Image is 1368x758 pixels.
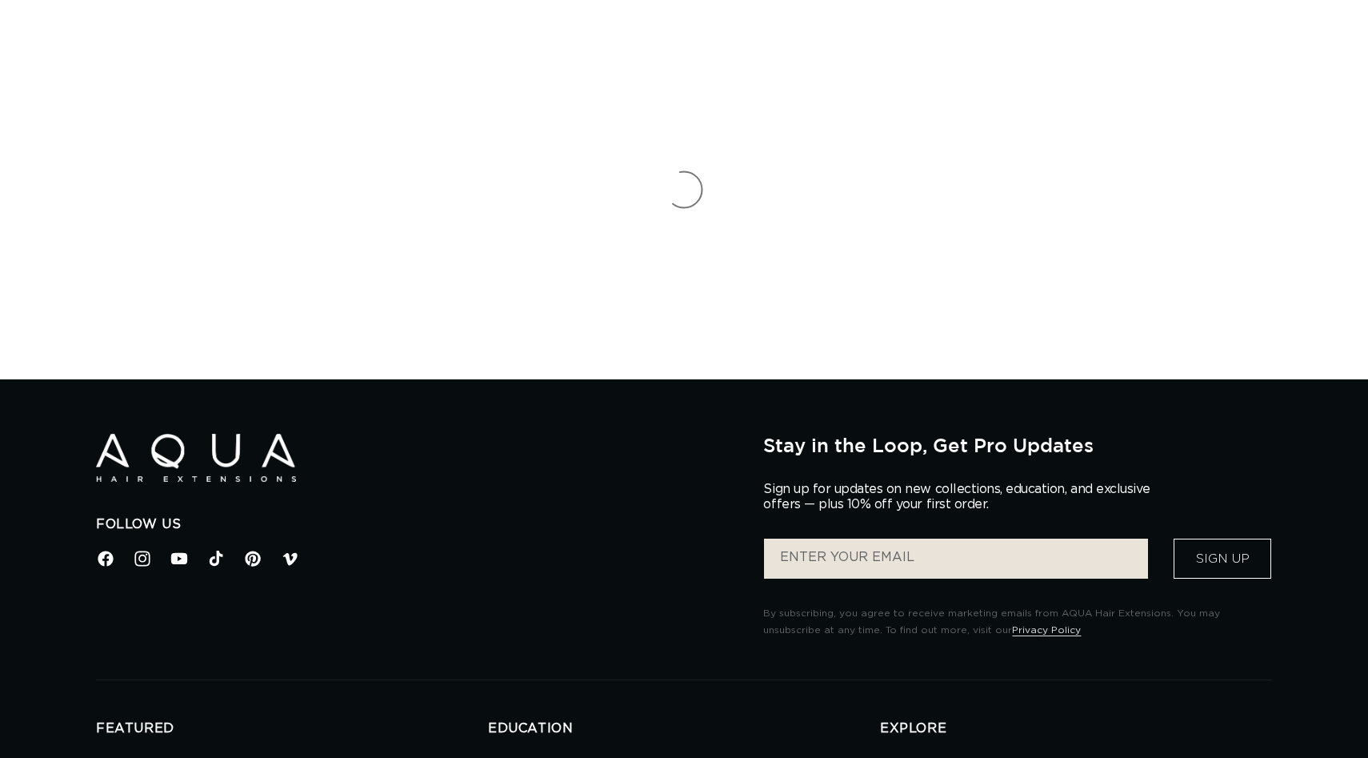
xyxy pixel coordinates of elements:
[96,516,739,533] h2: Follow Us
[764,539,1148,579] input: ENTER YOUR EMAIL
[96,720,488,737] h2: FEATURED
[1174,539,1271,579] button: Sign Up
[488,720,880,737] h2: EDUCATION
[763,482,1163,512] p: Sign up for updates on new collections, education, and exclusive offers — plus 10% off your first...
[1012,625,1081,635] a: Privacy Policy
[763,605,1272,640] p: By subscribing, you agree to receive marketing emails from AQUA Hair Extensions. You may unsubscr...
[763,434,1272,456] h2: Stay in the Loop, Get Pro Updates
[96,434,296,483] img: Aqua Hair Extensions
[880,720,1272,737] h2: EXPLORE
